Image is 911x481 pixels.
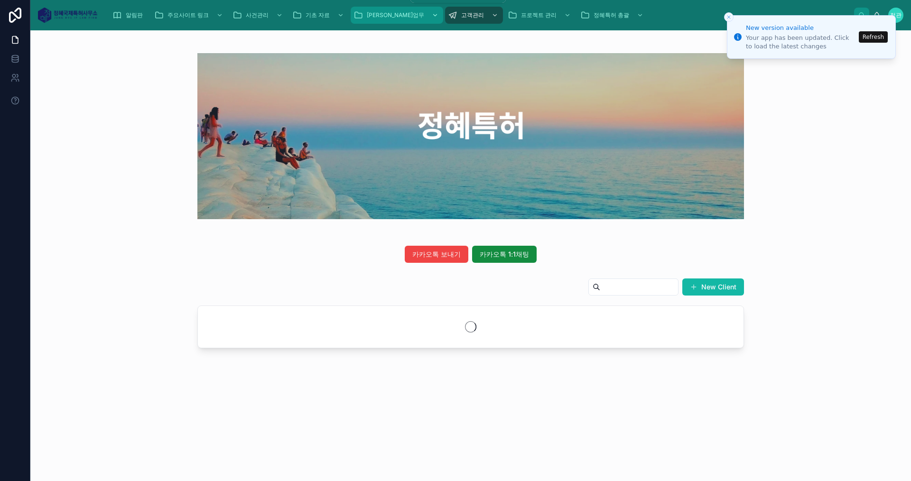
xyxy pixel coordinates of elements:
span: 정관 [890,11,902,19]
a: [PERSON_NAME]업무 [351,7,443,24]
div: scrollable content [105,5,854,26]
a: 프로젝트 관리 [505,7,576,24]
button: Close toast [724,12,734,22]
img: 31965-%E1%84%8B%E1%85%A7%E1%84%92%E1%85%A2%E1%86%BC-%E1%84%89%E1%85%A1%E1%84%8C%E1%85%B5%E1%86%AB... [197,53,744,219]
span: 프로젝트 관리 [521,11,557,19]
span: 카카오톡 보내기 [412,250,461,259]
span: 알림판 [126,11,143,19]
a: 알림판 [110,7,149,24]
a: 고객관리 [445,7,503,24]
div: New version available [746,23,856,33]
button: Refresh [859,31,888,43]
span: 사건관리 [246,11,269,19]
span: 기초 자료 [306,11,330,19]
span: 정혜특허 총괄 [594,11,629,19]
a: 사건관리 [230,7,288,24]
a: 주요사이트 링크 [151,7,228,24]
button: New Client [682,278,744,296]
a: 정혜특허 총괄 [577,7,648,24]
span: [PERSON_NAME]업무 [367,11,424,19]
span: 카카오톡 1:1채팅 [480,250,529,259]
div: Your app has been updated. Click to load the latest changes [746,34,856,51]
span: 주요사이트 링크 [167,11,209,19]
button: 카카오톡 보내기 [405,246,468,263]
button: 카카오톡 1:1채팅 [472,246,537,263]
span: 고객관리 [461,11,484,19]
a: 기초 자료 [289,7,349,24]
img: App logo [38,8,97,23]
